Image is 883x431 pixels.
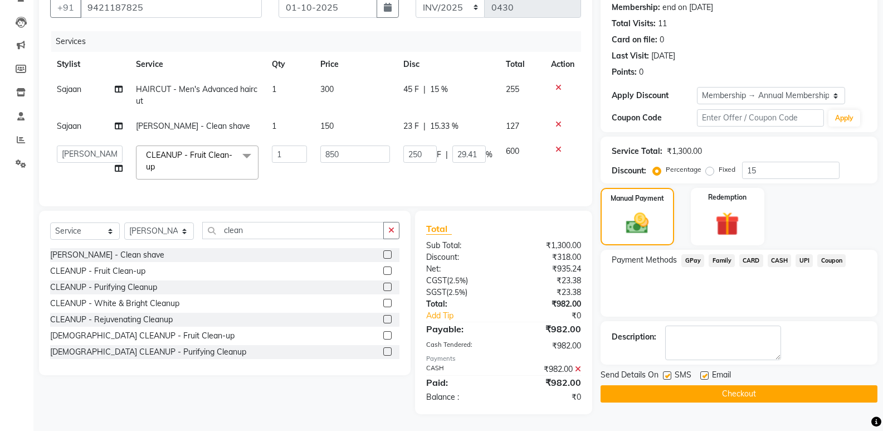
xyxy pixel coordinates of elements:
div: Cash Tendered: [418,340,504,352]
div: [DEMOGRAPHIC_DATA] CLEANUP - Fruit Clean-up [50,330,235,342]
span: 15.33 % [430,120,458,132]
div: ₹982.00 [504,322,589,336]
div: CLEANUP - Rejuvenating Cleanup [50,314,173,326]
span: UPI [796,254,813,267]
span: | [446,149,448,161]
th: Qty [265,52,313,77]
div: ₹982.00 [504,340,589,352]
div: ₹982.00 [504,376,589,389]
span: 1 [272,84,276,94]
div: [PERSON_NAME] - Clean shave [50,249,164,261]
span: CLEANUP - Fruit Clean-up [146,150,232,172]
th: Disc [397,52,499,77]
span: 2.5% [449,276,466,285]
input: Search or Scan [202,222,384,239]
button: Apply [828,110,860,127]
label: Percentage [666,164,701,175]
div: Payable: [418,322,504,336]
span: 150 [320,121,334,131]
span: | [423,84,426,95]
div: Total Visits: [612,18,656,30]
img: _gift.svg [708,209,747,239]
div: Apply Discount [612,90,696,101]
div: 0 [639,66,643,78]
div: Paid: [418,376,504,389]
th: Action [544,52,581,77]
span: Total [426,223,452,235]
div: Description: [612,331,656,343]
div: Membership: [612,2,660,13]
input: Enter Offer / Coupon Code [697,109,824,127]
div: Card on file: [612,34,657,46]
div: 0 [660,34,664,46]
div: Sub Total: [418,240,504,251]
div: Payments [426,354,581,364]
div: ₹982.00 [504,364,589,375]
span: SMS [675,369,691,383]
div: CLEANUP - Purifying Cleanup [50,282,157,293]
div: Last Visit: [612,50,649,62]
img: _cash.svg [619,210,656,236]
span: Sajaan [57,84,81,94]
span: Email [712,369,731,383]
span: 300 [320,84,334,94]
div: Balance : [418,391,504,403]
span: Family [709,254,735,267]
div: ₹23.38 [504,287,589,298]
span: 127 [506,121,519,131]
div: ₹318.00 [504,251,589,263]
span: GPay [681,254,704,267]
div: [DEMOGRAPHIC_DATA] CLEANUP - Purifying Cleanup [50,346,246,358]
span: CARD [739,254,763,267]
div: ₹935.24 [504,263,589,275]
span: 15 % [430,84,448,95]
div: 11 [658,18,667,30]
span: Coupon [817,254,846,267]
span: CGST [426,275,447,285]
span: Payment Methods [612,254,677,266]
a: Add Tip [418,310,518,322]
span: | [423,120,426,132]
button: Checkout [601,385,877,403]
div: ( ) [418,287,504,298]
span: [PERSON_NAME] - Clean shave [136,121,250,131]
span: HAIRCUT - Men's Advanced haircut [136,84,257,106]
span: 23 F [403,120,419,132]
div: Net: [418,263,504,275]
div: Services [51,31,589,52]
div: CASH [418,364,504,375]
div: ₹982.00 [504,298,589,310]
span: F [437,149,441,161]
span: 255 [506,84,519,94]
th: Total [499,52,545,77]
label: Fixed [719,164,735,175]
span: 45 F [403,84,419,95]
span: SGST [426,287,446,297]
div: Discount: [418,251,504,263]
label: Manual Payment [611,193,664,204]
div: ₹1,300.00 [667,146,702,157]
div: Points: [612,66,637,78]
div: ₹23.38 [504,275,589,287]
span: Send Details On [601,369,658,383]
div: Service Total: [612,146,662,157]
span: 1 [272,121,276,131]
span: 2.5% [448,288,465,297]
span: CASH [768,254,792,267]
div: ₹1,300.00 [504,240,589,251]
th: Price [314,52,397,77]
div: CLEANUP - White & Bright Cleanup [50,298,179,309]
div: Coupon Code [612,112,696,124]
div: [DATE] [651,50,675,62]
div: ₹0 [518,310,589,322]
div: end on [DATE] [662,2,713,13]
span: Sajaan [57,121,81,131]
div: CLEANUP - Fruit Clean-up [50,265,145,277]
div: ₹0 [504,391,589,403]
div: ( ) [418,275,504,287]
div: Discount: [612,165,646,177]
label: Redemption [708,192,747,202]
th: Service [129,52,265,77]
span: % [486,149,492,161]
div: Total: [418,298,504,310]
